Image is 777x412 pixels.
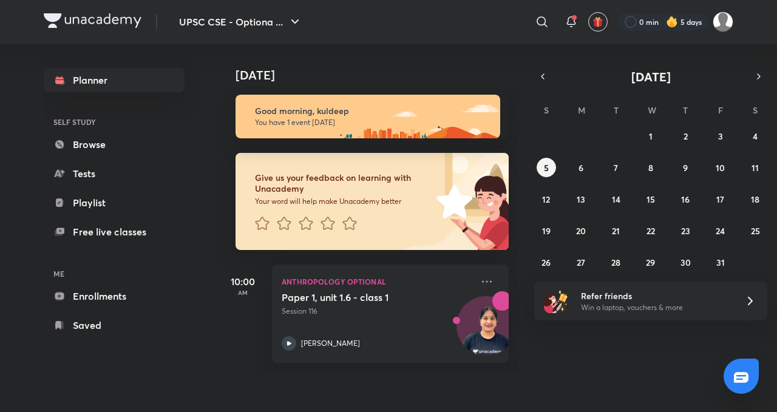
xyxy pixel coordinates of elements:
[683,104,688,116] abbr: Thursday
[718,104,723,116] abbr: Friday
[592,16,603,27] img: avatar
[44,191,185,215] a: Playlist
[282,291,433,303] h5: Paper 1, unit 1.6 - class 1
[606,252,626,272] button: October 28, 2025
[44,313,185,337] a: Saved
[578,104,585,116] abbr: Monday
[676,221,695,240] button: October 23, 2025
[716,225,725,237] abbr: October 24, 2025
[711,221,730,240] button: October 24, 2025
[683,162,688,174] abbr: October 9, 2025
[751,194,759,205] abbr: October 18, 2025
[711,189,730,209] button: October 17, 2025
[301,338,360,349] p: [PERSON_NAME]
[579,162,583,174] abbr: October 6, 2025
[551,68,750,85] button: [DATE]
[676,189,695,209] button: October 16, 2025
[219,274,267,289] h5: 10:00
[44,13,141,28] img: Company Logo
[537,189,556,209] button: October 12, 2025
[542,194,550,205] abbr: October 12, 2025
[716,194,724,205] abbr: October 17, 2025
[711,126,730,146] button: October 3, 2025
[44,284,185,308] a: Enrollments
[581,289,730,302] h6: Refer friends
[646,194,655,205] abbr: October 15, 2025
[44,112,185,132] h6: SELF STUDY
[611,257,620,268] abbr: October 28, 2025
[614,104,619,116] abbr: Tuesday
[544,289,568,313] img: referral
[219,289,267,296] p: AM
[537,221,556,240] button: October 19, 2025
[646,257,655,268] abbr: October 29, 2025
[588,12,608,32] button: avatar
[745,189,765,209] button: October 18, 2025
[716,257,725,268] abbr: October 31, 2025
[606,189,626,209] button: October 14, 2025
[711,158,730,177] button: October 10, 2025
[648,162,653,174] abbr: October 8, 2025
[542,225,551,237] abbr: October 19, 2025
[641,126,660,146] button: October 1, 2025
[606,221,626,240] button: October 21, 2025
[571,189,591,209] button: October 13, 2025
[612,194,620,205] abbr: October 14, 2025
[395,153,509,250] img: feedback_image
[544,104,549,116] abbr: Sunday
[711,252,730,272] button: October 31, 2025
[641,158,660,177] button: October 8, 2025
[44,132,185,157] a: Browse
[44,220,185,244] a: Free live classes
[255,197,432,206] p: Your word will help make Unacademy better
[541,257,551,268] abbr: October 26, 2025
[172,10,310,34] button: UPSC CSE - Optiona ...
[457,303,515,361] img: Avatar
[648,104,656,116] abbr: Wednesday
[44,263,185,284] h6: ME
[745,221,765,240] button: October 25, 2025
[753,104,758,116] abbr: Saturday
[236,95,500,138] img: morning
[753,130,758,142] abbr: October 4, 2025
[641,252,660,272] button: October 29, 2025
[681,225,690,237] abbr: October 23, 2025
[44,161,185,186] a: Tests
[614,162,618,174] abbr: October 7, 2025
[713,12,733,32] img: kuldeep Ahir
[666,16,678,28] img: streak
[745,126,765,146] button: October 4, 2025
[571,252,591,272] button: October 27, 2025
[577,194,585,205] abbr: October 13, 2025
[571,221,591,240] button: October 20, 2025
[676,252,695,272] button: October 30, 2025
[751,225,760,237] abbr: October 25, 2025
[44,13,141,31] a: Company Logo
[676,126,695,146] button: October 2, 2025
[681,194,690,205] abbr: October 16, 2025
[649,130,653,142] abbr: October 1, 2025
[641,189,660,209] button: October 15, 2025
[537,252,556,272] button: October 26, 2025
[255,106,489,117] h6: Good morning, kuldeep
[282,306,472,317] p: Session 116
[44,68,185,92] a: Planner
[606,158,626,177] button: October 7, 2025
[577,257,585,268] abbr: October 27, 2025
[571,158,591,177] button: October 6, 2025
[236,68,521,83] h4: [DATE]
[255,172,432,194] h6: Give us your feedback on learning with Unacademy
[676,158,695,177] button: October 9, 2025
[544,162,549,174] abbr: October 5, 2025
[718,130,723,142] abbr: October 3, 2025
[745,158,765,177] button: October 11, 2025
[680,257,691,268] abbr: October 30, 2025
[716,162,725,174] abbr: October 10, 2025
[282,274,472,289] p: Anthropology Optional
[576,225,586,237] abbr: October 20, 2025
[631,69,671,85] span: [DATE]
[684,130,688,142] abbr: October 2, 2025
[641,221,660,240] button: October 22, 2025
[581,302,730,313] p: Win a laptop, vouchers & more
[537,158,556,177] button: October 5, 2025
